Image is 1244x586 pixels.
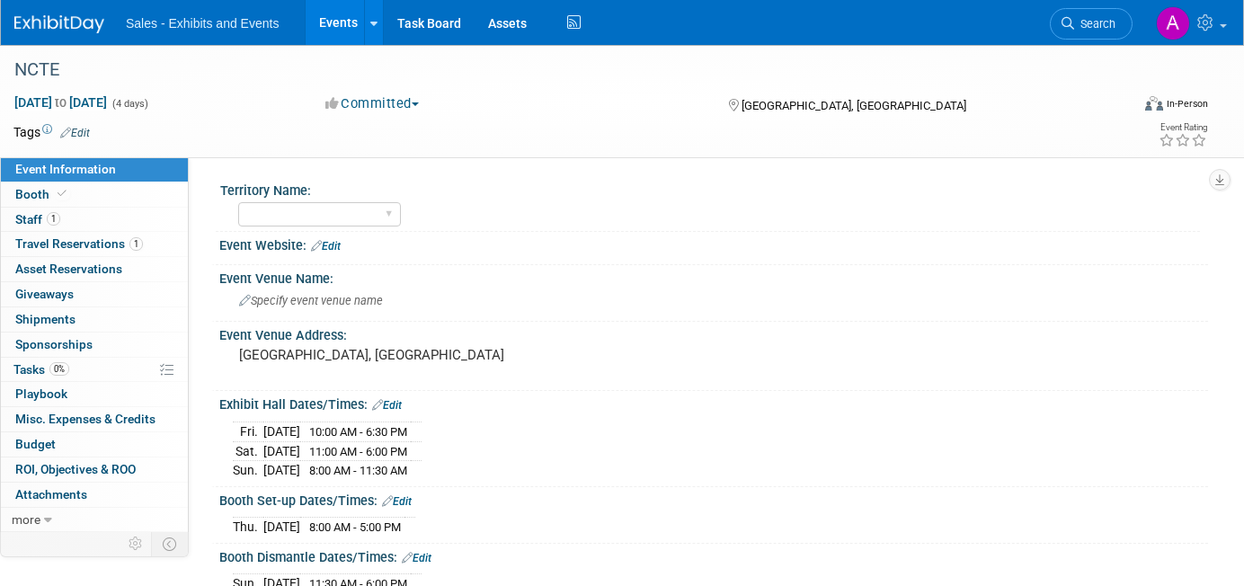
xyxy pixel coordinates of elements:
[15,162,116,176] span: Event Information
[1032,93,1209,120] div: Event Format
[15,487,87,502] span: Attachments
[15,337,93,351] span: Sponsorships
[1,407,188,431] a: Misc. Expenses & Credits
[239,294,383,307] span: Specify event venue name
[52,95,69,110] span: to
[120,532,152,555] td: Personalize Event Tab Strip
[1,358,188,382] a: Tasks0%
[382,495,412,508] a: Edit
[15,386,67,401] span: Playbook
[58,189,67,199] i: Booth reservation complete
[15,412,155,426] span: Misc. Expenses & Credits
[372,399,402,412] a: Edit
[219,322,1208,344] div: Event Venue Address:
[15,437,56,451] span: Budget
[263,422,300,441] td: [DATE]
[15,187,70,201] span: Booth
[742,99,966,112] span: [GEOGRAPHIC_DATA], [GEOGRAPHIC_DATA]
[263,461,300,480] td: [DATE]
[233,518,263,537] td: Thu.
[111,98,148,110] span: (4 days)
[233,461,263,480] td: Sun.
[1145,96,1163,111] img: Format-Inperson.png
[1,382,188,406] a: Playbook
[219,391,1208,414] div: Exhibit Hall Dates/Times:
[15,236,143,251] span: Travel Reservations
[219,265,1208,288] div: Event Venue Name:
[233,441,263,461] td: Sat.
[233,422,263,441] td: Fri.
[15,262,122,276] span: Asset Reservations
[129,237,143,251] span: 1
[15,212,60,226] span: Staff
[1,457,188,482] a: ROI, Objectives & ROO
[263,518,300,537] td: [DATE]
[1,208,188,232] a: Staff1
[311,240,341,253] a: Edit
[1050,8,1133,40] a: Search
[309,520,401,534] span: 8:00 AM - 5:00 PM
[15,312,76,326] span: Shipments
[219,232,1208,255] div: Event Website:
[1,182,188,207] a: Booth
[1,307,188,332] a: Shipments
[15,287,74,301] span: Giveaways
[60,127,90,139] a: Edit
[47,212,60,226] span: 1
[1156,6,1190,40] img: Alexandra Horne
[152,532,189,555] td: Toggle Event Tabs
[239,347,611,363] pre: [GEOGRAPHIC_DATA], [GEOGRAPHIC_DATA]
[1074,17,1115,31] span: Search
[220,177,1200,200] div: Territory Name:
[1,257,188,281] a: Asset Reservations
[14,15,104,33] img: ExhibitDay
[1,282,188,306] a: Giveaways
[219,487,1208,511] div: Booth Set-up Dates/Times:
[1,432,188,457] a: Budget
[49,362,69,376] span: 0%
[15,462,136,476] span: ROI, Objectives & ROO
[12,512,40,527] span: more
[263,441,300,461] td: [DATE]
[1,508,188,532] a: more
[13,123,90,141] td: Tags
[309,445,407,458] span: 11:00 AM - 6:00 PM
[13,94,108,111] span: [DATE] [DATE]
[1,333,188,357] a: Sponsorships
[8,54,1106,86] div: NCTE
[219,544,1208,567] div: Booth Dismantle Dates/Times:
[309,425,407,439] span: 10:00 AM - 6:30 PM
[309,464,407,477] span: 8:00 AM - 11:30 AM
[1,483,188,507] a: Attachments
[126,16,279,31] span: Sales - Exhibits and Events
[1,157,188,182] a: Event Information
[1,232,188,256] a: Travel Reservations1
[1159,123,1207,132] div: Event Rating
[402,552,431,564] a: Edit
[13,362,69,377] span: Tasks
[1166,97,1208,111] div: In-Person
[319,94,426,113] button: Committed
